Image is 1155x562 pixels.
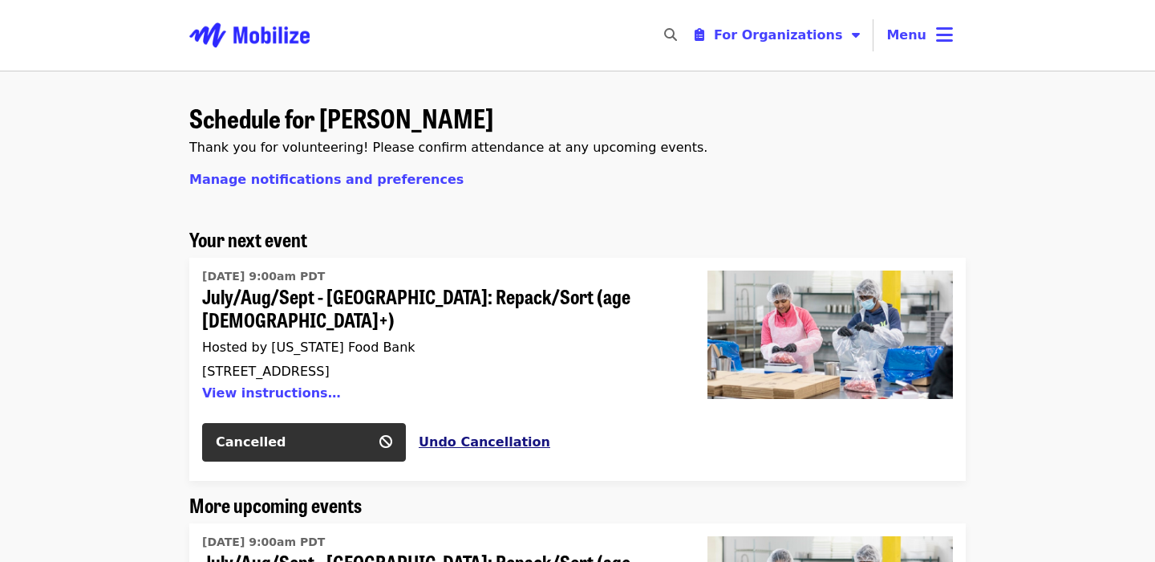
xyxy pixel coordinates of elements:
span: Menu [886,27,926,43]
input: Search [687,16,699,55]
button: Toggle organizer menu [682,19,873,51]
i: search icon [664,27,677,43]
time: [DATE] 9:00am PDT [202,268,325,285]
span: Your next event [189,225,307,253]
i: caret-down icon [852,27,860,43]
span: Schedule for [PERSON_NAME] [189,99,493,136]
a: Manage notifications and preferences [189,172,464,187]
span: More upcoming events [189,491,362,519]
a: July/Aug/Sept - Beaverton: Repack/Sort (age 10+) [202,264,669,410]
i: clipboard-list icon [695,27,704,43]
button: Cancelled [202,423,406,462]
span: July/Aug/Sept - [GEOGRAPHIC_DATA]: Repack/Sort (age [DEMOGRAPHIC_DATA]+) [202,285,669,332]
span: Thank you for volunteering! Please confirm attendance at any upcoming events. [189,140,707,155]
div: [STREET_ADDRESS] [202,364,669,379]
button: Toggle account menu [873,16,966,55]
i: bars icon [936,23,953,47]
img: Mobilize - Home [189,10,310,61]
span: For Organizations [714,27,843,43]
i: ban icon [379,434,392,450]
img: July/Aug/Sept - Beaverton: Repack/Sort (age 10+) [707,271,953,399]
button: View instructions… [202,385,341,401]
button: Undo Cancellation [419,433,550,452]
a: July/Aug/Sept - Beaverton: Repack/Sort (age 10+) [695,258,966,481]
span: Hosted by [US_STATE] Food Bank [202,340,415,355]
time: [DATE] 9:00am PDT [202,534,325,551]
span: Cancelled [216,434,286,450]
